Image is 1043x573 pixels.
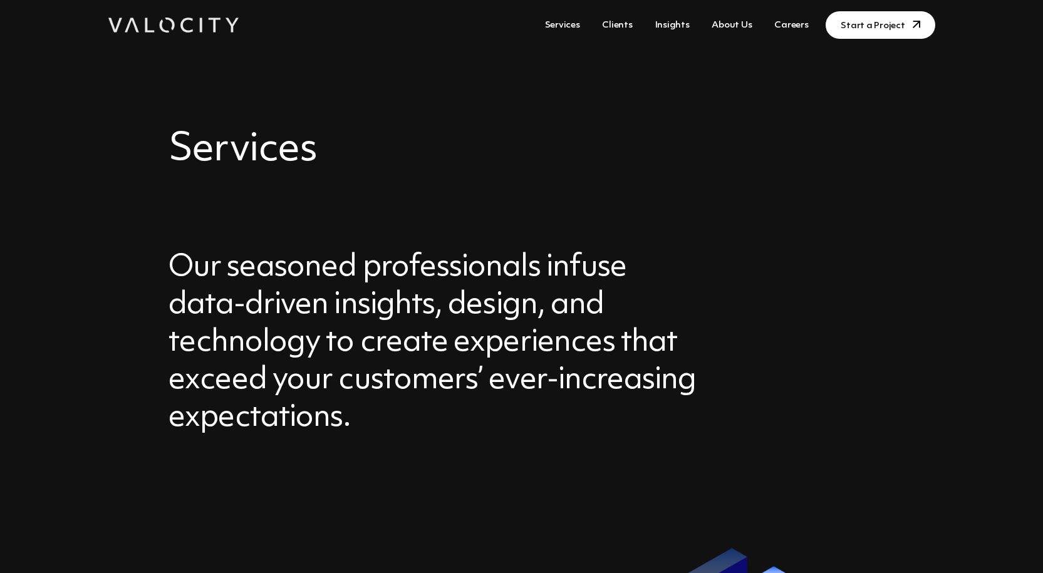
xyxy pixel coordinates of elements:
[108,18,239,33] img: Valocity Digital
[826,11,935,39] a: Start a Project
[707,14,757,37] a: About Us
[169,249,698,437] h3: Our seasoned professionals infuse data-driven insights, design, and technology to create experien...
[769,14,813,37] a: Careers
[540,14,585,37] a: Services
[597,14,637,37] a: Clients
[169,125,875,174] h2: Services
[650,14,695,37] a: Insights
